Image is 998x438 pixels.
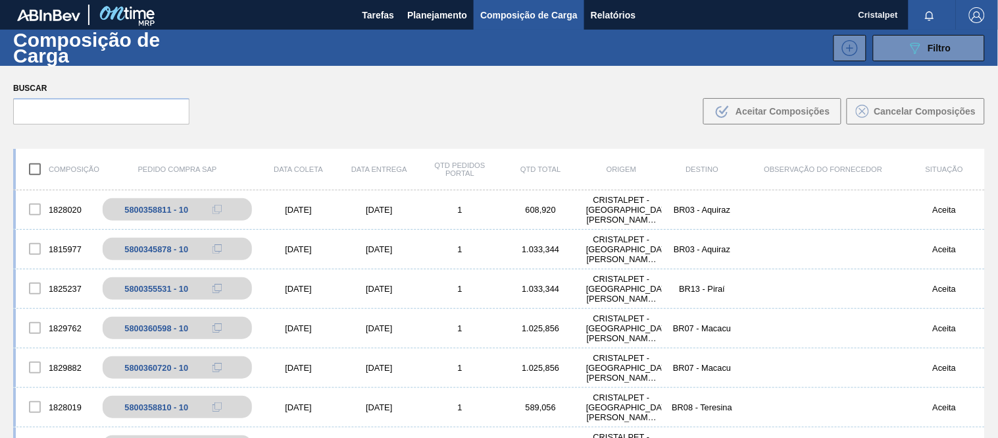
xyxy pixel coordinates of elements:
[124,363,188,373] div: 5800360720 - 10
[662,205,743,215] div: BR03 - Aquiraz
[204,202,230,217] div: Copiar
[928,43,951,53] span: Filtro
[339,402,420,412] div: [DATE]
[124,284,188,294] div: 5800355531 - 10
[581,274,662,304] div: CRISTALPET - CABO DE SANTO AGOSTINHO (PE)
[904,363,985,373] div: Aceita
[258,205,339,215] div: [DATE]
[16,393,97,421] div: 1828019
[501,284,582,294] div: 1.033,344
[662,284,743,294] div: BR13 - Piraí
[124,244,188,254] div: 5800345878 - 10
[581,314,662,343] div: CRISTALPET - CABO DE SANTO AGOSTINHO (PE)
[874,106,976,117] span: Cancelar Composições
[258,244,339,254] div: [DATE]
[501,323,582,333] div: 1.025,856
[204,281,230,296] div: Copiar
[662,402,743,412] div: BR08 - Teresina
[124,323,188,333] div: 5800360598 - 10
[501,402,582,412] div: 589,056
[420,244,501,254] div: 1
[581,195,662,225] div: CRISTALPET - CABO DE SANTO AGOSTINHO (PE)
[420,205,501,215] div: 1
[16,235,97,263] div: 1815977
[827,35,866,61] div: Nova Composição
[16,314,97,342] div: 1829762
[339,244,420,254] div: [DATE]
[258,165,339,173] div: Data coleta
[339,323,420,333] div: [DATE]
[16,275,97,302] div: 1825237
[97,165,259,173] div: Pedido Compra SAP
[969,7,985,23] img: Logout
[204,399,230,415] div: Copiar
[258,284,339,294] div: [DATE]
[204,320,230,336] div: Copiar
[703,98,841,124] button: Aceitar Composições
[501,165,582,173] div: Qtd Total
[581,393,662,422] div: CRISTALPET - CABO DE SANTO AGOSTINHO (PE)
[591,7,636,23] span: Relatórios
[420,284,501,294] div: 1
[662,165,743,173] div: Destino
[581,353,662,383] div: CRISTALPET - CABO DE SANTO AGOSTINHO (PE)
[501,205,582,215] div: 608,920
[904,323,985,333] div: Aceita
[904,244,985,254] div: Aceita
[17,9,80,21] img: TNhmsLtSVTkK8tSr43FrP2fwEKptu5GPRR3wAAAABJRU5ErkJggg==
[339,284,420,294] div: [DATE]
[420,323,501,333] div: 1
[904,205,985,215] div: Aceita
[581,165,662,173] div: Origem
[420,402,501,412] div: 1
[847,98,985,124] button: Cancelar Composições
[204,360,230,375] div: Copiar
[662,323,743,333] div: BR07 - Macacu
[909,6,951,24] button: Notificações
[339,363,420,373] div: [DATE]
[662,244,743,254] div: BR03 - Aquiraz
[501,244,582,254] div: 1.033,344
[407,7,467,23] span: Planejamento
[16,155,97,183] div: Composição
[904,284,985,294] div: Aceita
[13,32,220,63] h1: Composição de Carga
[204,241,230,257] div: Copiar
[873,35,985,61] button: Filtro
[124,402,188,412] div: 5800358810 - 10
[501,363,582,373] div: 1.025,856
[362,7,394,23] span: Tarefas
[16,196,97,223] div: 1828020
[258,323,339,333] div: [DATE]
[420,363,501,373] div: 1
[743,165,905,173] div: Observação do Fornecedor
[480,7,578,23] span: Composição de Carga
[581,234,662,264] div: CRISTALPET - CABO DE SANTO AGOSTINHO (PE)
[662,363,743,373] div: BR07 - Macacu
[736,106,830,117] span: Aceitar Composições
[904,402,985,412] div: Aceita
[13,79,189,98] label: Buscar
[339,205,420,215] div: [DATE]
[904,165,985,173] div: Situação
[258,363,339,373] div: [DATE]
[16,354,97,381] div: 1829882
[124,205,188,215] div: 5800358811 - 10
[258,402,339,412] div: [DATE]
[420,161,501,177] div: Qtd Pedidos Portal
[339,165,420,173] div: Data entrega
